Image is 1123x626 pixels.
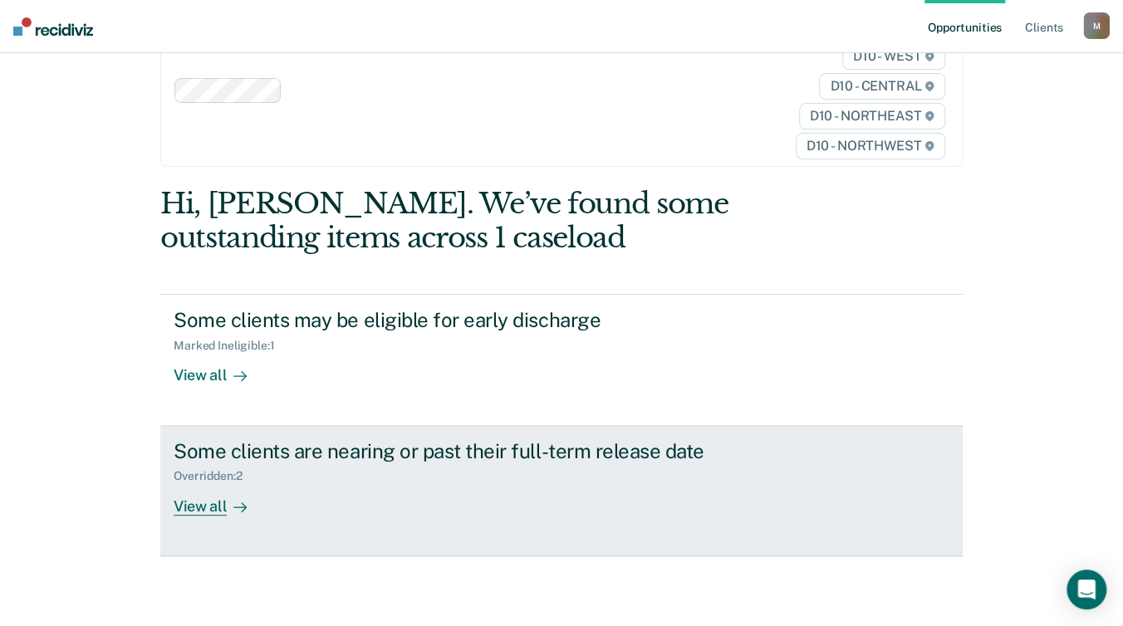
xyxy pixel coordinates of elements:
button: M [1083,12,1110,39]
img: Recidiviz [13,17,93,36]
div: Some clients may be eligible for early discharge [174,308,757,332]
span: D10 - WEST [842,43,945,70]
span: D10 - NORTHWEST [796,133,945,159]
span: D10 - CENTRAL [819,73,945,100]
div: Open Intercom Messenger [1067,570,1106,609]
div: View all [174,353,267,385]
a: Some clients are nearing or past their full-term release dateOverridden:2View all [160,426,963,556]
div: Some clients are nearing or past their full-term release date [174,439,757,463]
div: Overridden : 2 [174,469,255,483]
a: Some clients may be eligible for early dischargeMarked Ineligible:1View all [160,294,963,425]
div: Marked Ineligible : 1 [174,339,287,353]
div: View all [174,483,267,516]
div: Hi, [PERSON_NAME]. We’ve found some outstanding items across 1 caseload [160,187,802,255]
span: D10 - NORTHEAST [799,103,945,130]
